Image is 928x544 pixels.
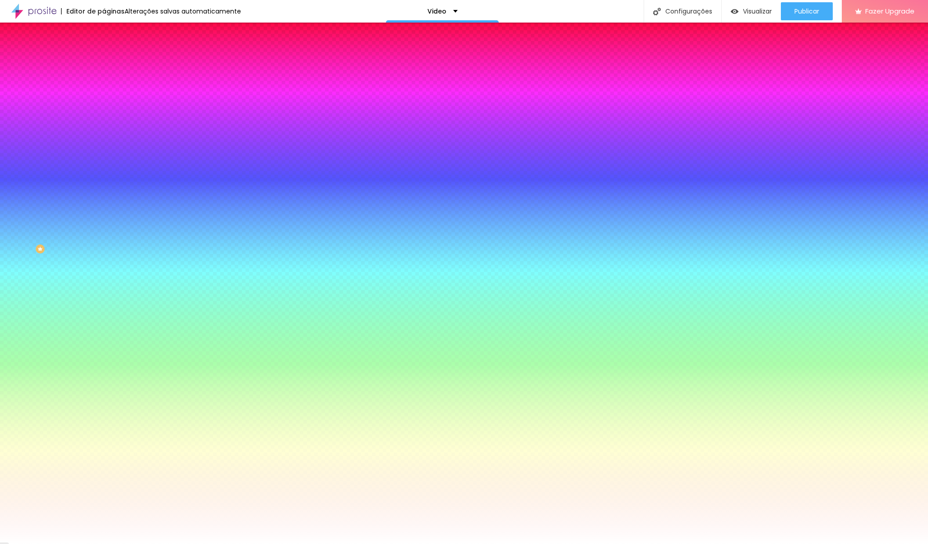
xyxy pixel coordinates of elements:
[794,8,819,15] span: Publicar
[731,8,738,15] img: view-1.svg
[722,2,781,20] button: Visualizar
[743,8,772,15] span: Visualizar
[653,8,661,15] img: Icone
[427,8,446,14] p: Video
[61,8,125,14] div: Editor de páginas
[125,8,241,14] div: Alterações salvas automaticamente
[865,7,914,15] span: Fazer Upgrade
[781,2,833,20] button: Publicar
